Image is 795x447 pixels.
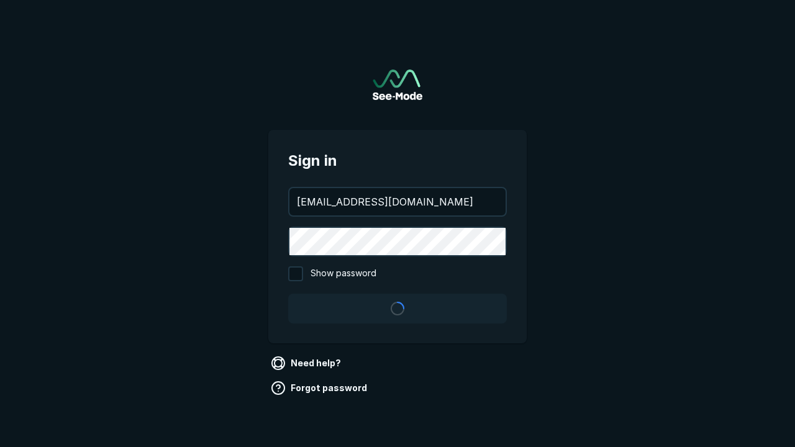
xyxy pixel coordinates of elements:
span: Show password [311,266,376,281]
a: Go to sign in [373,70,422,100]
input: your@email.com [289,188,506,215]
a: Forgot password [268,378,372,398]
a: Need help? [268,353,346,373]
span: Sign in [288,150,507,172]
img: See-Mode Logo [373,70,422,100]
